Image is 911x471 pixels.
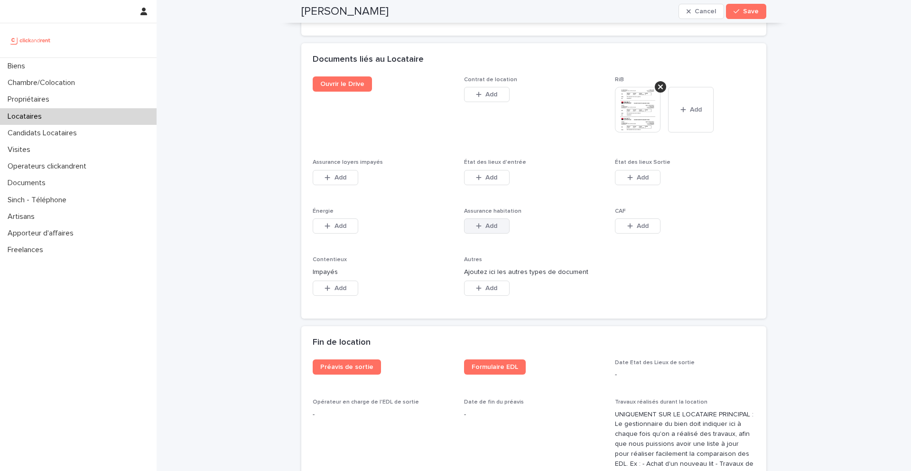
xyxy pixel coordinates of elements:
p: - [615,370,755,380]
p: - [313,410,453,420]
a: Préavis de sortie [313,359,381,375]
span: Add [335,174,346,181]
span: Date Etat des Lieux de sortie [615,360,695,366]
button: Add [313,218,358,234]
span: État des lieux d'entrée [464,160,526,165]
span: Add [690,106,702,113]
p: - [464,410,604,420]
span: Énergie [313,208,334,214]
span: Add [485,223,497,229]
button: Add [313,281,358,296]
p: Visites [4,145,38,154]
span: État des lieux Sortie [615,160,670,165]
span: Add [637,223,649,229]
h2: Documents liés au Locataire [313,55,424,65]
h2: [PERSON_NAME] [301,5,389,19]
p: Operateurs clickandrent [4,162,94,171]
button: Add [313,170,358,185]
h2: Fin de location [313,338,371,348]
span: Date de fin du préavis [464,399,524,405]
button: Add [464,87,510,102]
p: Sinch - Téléphone [4,196,74,205]
p: Ajoutez ici les autres types de document [464,267,604,277]
span: Travaux réalisés durant la location [615,399,707,405]
span: Save [743,8,759,15]
button: Save [726,4,766,19]
button: Add [615,170,660,185]
span: Assurance loyers impayés [313,160,383,165]
span: Opérateur en charge de l'EDL de sortie [313,399,419,405]
span: Add [485,174,497,181]
p: Locataires [4,112,49,121]
p: Propriétaires [4,95,57,104]
span: Add [485,285,497,292]
span: Formulaire EDL [472,364,518,370]
button: Add [464,281,510,296]
span: Add [335,285,346,292]
a: Formulaire EDL [464,359,526,375]
span: Assurance habitation [464,208,521,214]
p: Freelances [4,245,51,254]
span: Autres [464,257,482,263]
button: Add [615,218,660,234]
span: Add [637,174,649,181]
p: Apporteur d'affaires [4,229,81,238]
span: Ouvrir le Drive [320,81,364,87]
span: RiB [615,77,624,83]
p: Impayés [313,267,453,277]
button: Add [464,170,510,185]
p: Artisans [4,212,42,221]
span: Contentieux [313,257,347,263]
button: Add [464,218,510,234]
p: Biens [4,62,33,71]
a: Ouvrir le Drive [313,76,372,92]
p: Chambre/Colocation [4,78,83,87]
span: CAF [615,208,626,214]
img: UCB0brd3T0yccxBKYDjQ [8,31,54,50]
span: Préavis de sortie [320,364,373,370]
p: Candidats Locataires [4,129,84,138]
button: Add [668,87,714,132]
span: Add [335,223,346,229]
button: Cancel [679,4,724,19]
span: Cancel [695,8,716,15]
span: Add [485,91,497,98]
p: Documents [4,179,53,188]
span: Contrat de location [464,77,517,83]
